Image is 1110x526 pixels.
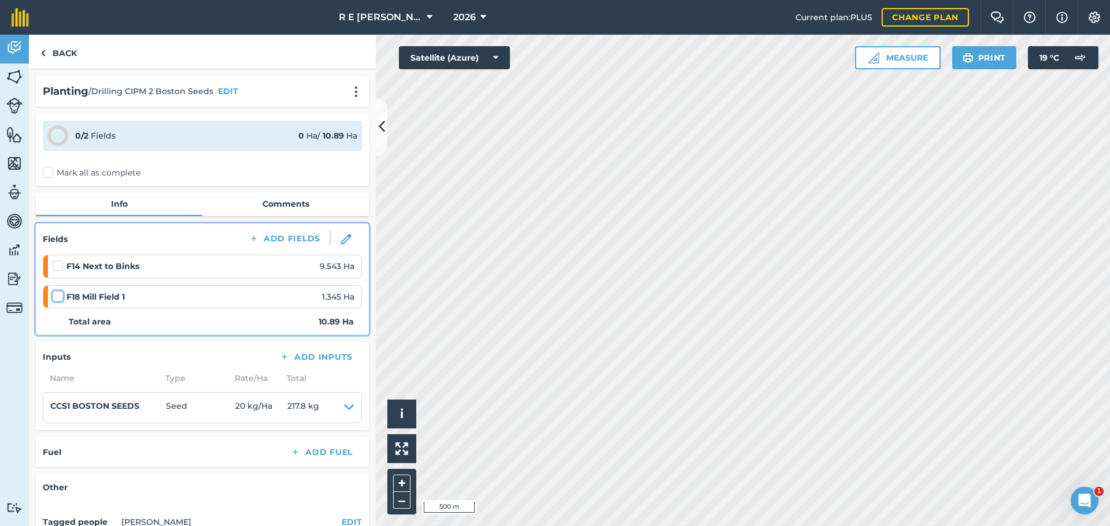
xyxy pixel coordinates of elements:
button: Add Inputs [270,349,362,365]
img: svg+xml;base64,PHN2ZyB4bWxucz0iaHR0cDovL3d3dy53My5vcmcvMjAwMC9zdmciIHdpZHRoPSI1NiIgaGVpZ2h0PSI2MC... [6,126,23,143]
button: Add Fields [239,230,330,247]
strong: F18 Mill Field 1 [66,290,125,303]
img: Four arrows, one pointing top left, one top right, one bottom right and the last bottom left [395,442,408,455]
iframe: Intercom live chat [1071,487,1098,514]
h4: Fields [43,233,68,245]
button: i [387,400,416,428]
span: 1.345 Ha [322,290,354,303]
img: svg+xml;base64,PHN2ZyB4bWxucz0iaHR0cDovL3d3dy53My5vcmcvMjAwMC9zdmciIHdpZHRoPSI1NiIgaGVpZ2h0PSI2MC... [6,155,23,172]
img: svg+xml;base64,PHN2ZyB4bWxucz0iaHR0cDovL3d3dy53My5vcmcvMjAwMC9zdmciIHdpZHRoPSI5IiBoZWlnaHQ9IjI0Ii... [40,46,46,60]
strong: 10.89 [323,130,344,141]
span: i [400,406,404,421]
img: svg+xml;base64,PHN2ZyB4bWxucz0iaHR0cDovL3d3dy53My5vcmcvMjAwMC9zdmciIHdpZHRoPSIyMCIgaGVpZ2h0PSIyNC... [349,86,363,98]
a: Back [29,35,88,69]
span: 19 ° C [1039,46,1059,69]
img: svg+xml;base64,PD94bWwgdmVyc2lvbj0iMS4wIiBlbmNvZGluZz0idXRmLTgiPz4KPCEtLSBHZW5lcmF0b3I6IEFkb2JlIE... [6,184,23,201]
span: Type [158,372,228,385]
div: Fields [75,129,116,142]
img: svg+xml;base64,PD94bWwgdmVyc2lvbj0iMS4wIiBlbmNvZGluZz0idXRmLTgiPz4KPCEtLSBHZW5lcmF0b3I6IEFkb2JlIE... [6,241,23,259]
span: Name [43,372,158,385]
span: 20 kg / Ha [235,400,287,416]
span: Rate/ Ha [228,372,280,385]
span: 1 [1094,487,1104,496]
a: Comments [202,193,369,215]
span: 217.8 kg [287,400,319,416]
h4: Other [43,481,362,494]
img: svg+xml;base64,PD94bWwgdmVyc2lvbj0iMS4wIiBlbmNvZGluZz0idXRmLTgiPz4KPCEtLSBHZW5lcmF0b3I6IEFkb2JlIE... [6,502,23,513]
span: 9.543 Ha [320,260,354,273]
img: Ruler icon [868,52,879,64]
img: svg+xml;base64,PD94bWwgdmVyc2lvbj0iMS4wIiBlbmNvZGluZz0idXRmLTgiPz4KPCEtLSBHZW5lcmF0b3I6IEFkb2JlIE... [6,212,23,230]
span: Current plan : PLUS [795,11,872,24]
button: EDIT [218,85,238,98]
strong: 10.89 Ha [319,315,354,328]
span: Total [280,372,306,385]
strong: Total area [69,315,111,328]
h4: Inputs [43,350,71,363]
button: Print [952,46,1017,69]
span: / Drilling CIPM 2 Boston Seeds [88,85,213,98]
button: – [393,492,410,509]
div: Ha / Ha [298,129,357,142]
span: 2026 [453,10,476,24]
span: R E [PERSON_NAME] [339,10,422,24]
img: fieldmargin Logo [12,8,29,27]
img: svg+xml;base64,PHN2ZyB4bWxucz0iaHR0cDovL3d3dy53My5vcmcvMjAwMC9zdmciIHdpZHRoPSI1NiIgaGVpZ2h0PSI2MC... [6,68,23,85]
img: svg+xml;base64,PHN2ZyB4bWxucz0iaHR0cDovL3d3dy53My5vcmcvMjAwMC9zdmciIHdpZHRoPSIxNyIgaGVpZ2h0PSIxNy... [1056,10,1068,24]
img: A question mark icon [1023,12,1037,23]
strong: 0 [298,130,304,141]
summary: CCS1 BOSTON SEEDSSeed20 kg/Ha217.8 kg [50,400,354,416]
span: Seed [166,400,235,416]
img: A cog icon [1087,12,1101,23]
label: Mark all as complete [43,167,140,179]
img: svg+xml;base64,PD94bWwgdmVyc2lvbj0iMS4wIiBlbmNvZGluZz0idXRmLTgiPz4KPCEtLSBHZW5lcmF0b3I6IEFkb2JlIE... [6,300,23,316]
a: Change plan [882,8,969,27]
img: svg+xml;base64,PD94bWwgdmVyc2lvbj0iMS4wIiBlbmNvZGluZz0idXRmLTgiPz4KPCEtLSBHZW5lcmF0b3I6IEFkb2JlIE... [6,270,23,288]
h2: Planting [43,83,88,100]
img: svg+xml;base64,PHN2ZyB4bWxucz0iaHR0cDovL3d3dy53My5vcmcvMjAwMC9zdmciIHdpZHRoPSIxOSIgaGVpZ2h0PSIyNC... [963,51,974,65]
button: + [393,475,410,492]
button: Add Fuel [281,444,362,460]
strong: F14 Next to Binks [66,260,139,273]
h4: Fuel [43,446,61,458]
img: svg+xml;base64,PD94bWwgdmVyc2lvbj0iMS4wIiBlbmNvZGluZz0idXRmLTgiPz4KPCEtLSBHZW5lcmF0b3I6IEFkb2JlIE... [6,39,23,57]
img: Two speech bubbles overlapping with the left bubble in the forefront [990,12,1004,23]
h4: CCS1 BOSTON SEEDS [50,400,166,412]
img: svg+xml;base64,PD94bWwgdmVyc2lvbj0iMS4wIiBlbmNvZGluZz0idXRmLTgiPz4KPCEtLSBHZW5lcmF0b3I6IEFkb2JlIE... [6,98,23,114]
button: Measure [855,46,941,69]
a: Info [36,193,202,215]
button: Satellite (Azure) [399,46,510,69]
strong: 0 / 2 [75,130,88,141]
button: 19 °C [1028,46,1098,69]
img: svg+xml;base64,PD94bWwgdmVyc2lvbj0iMS4wIiBlbmNvZGluZz0idXRmLTgiPz4KPCEtLSBHZW5lcmF0b3I6IEFkb2JlIE... [1068,46,1091,69]
img: svg+xml;base64,PHN2ZyB3aWR0aD0iMTgiIGhlaWdodD0iMTgiIHZpZXdCb3g9IjAgMCAxOCAxOCIgZmlsbD0ibm9uZSIgeG... [341,234,351,244]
